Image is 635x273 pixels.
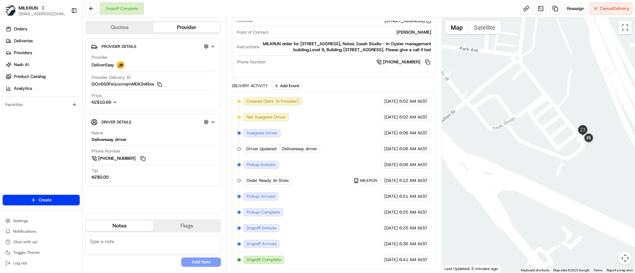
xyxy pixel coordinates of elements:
[3,216,80,225] button: Settings
[384,225,398,231] span: [DATE]
[246,241,276,247] span: Dropoff Arrived
[237,29,269,35] span: Point of Contact
[246,146,276,152] span: Driver Updated
[92,155,147,162] a: [PHONE_NUMBER]
[399,225,428,231] span: 6:25 AM AEST
[384,114,398,120] span: [DATE]
[385,18,431,24] div: [STREET_ADDRESS]
[444,264,465,273] img: Google
[13,229,36,234] span: Notifications
[384,130,398,136] span: [DATE]
[92,148,121,154] span: Phone Number
[3,83,82,94] a: Analytics
[92,54,108,60] span: Provider
[13,218,28,223] span: Settings
[262,41,431,53] div: MILKRUN order for [STREET_ADDRESS], Notes: Zoosh Studio - In Oyster management building.Level 8, ...
[92,99,150,105] button: NZ$10.69
[399,209,428,215] span: 6:25 AM AEST
[3,227,80,236] button: Notifications
[567,6,584,12] span: Reassign
[14,85,32,91] span: Analytics
[384,193,398,199] span: [DATE]
[246,209,280,215] span: Pickup Complete
[14,62,29,68] span: Nash AI
[14,74,46,80] span: Product Catalog
[384,257,398,263] span: [DATE]
[3,237,80,247] button: Chat with us!
[593,268,603,272] a: Terms (opens in new tab)
[5,5,16,16] img: MILKRUN
[153,22,220,33] button: Provider
[3,59,82,70] a: Nash AI
[92,130,103,136] span: Name
[604,67,611,74] div: 5
[553,268,589,272] span: Map data ©2025 Google
[282,146,317,152] span: Delivereasy driver
[444,264,465,273] a: Open this area in Google Maps (opens a new window)
[399,162,428,168] span: 6:06 AM AEST
[246,225,276,231] span: Dropoff Enroute
[399,241,428,247] span: 6:36 AM AEST
[3,48,82,58] a: Providers
[272,82,301,90] button: Add Event
[564,3,587,15] button: Reassign
[3,36,82,46] a: Deliveries
[86,22,153,33] button: Quotes
[442,264,501,273] div: Last Updated: 5 minutes ago
[399,193,428,199] span: 6:21 AM AEST
[86,221,153,231] button: Notes
[399,130,428,136] span: 6:06 AM AEST
[19,11,66,17] span: [EMAIL_ADDRESS][DOMAIN_NAME]
[14,26,27,32] span: Orders
[92,81,162,87] button: GOv6S0Fw1ccmqmMDX2eKbw
[92,137,127,143] div: Delivereasy driver
[153,221,220,231] button: Flags
[246,178,289,184] span: Order Ready At Store
[468,21,501,34] button: Show satellite imagery
[102,44,136,49] span: Provider Details
[232,83,268,88] div: Delivery Activity
[3,3,68,18] button: MILKRUNMILKRUN[EMAIL_ADDRESS][DOMAIN_NAME]
[399,178,428,184] span: 6:12 AM AEST
[13,250,40,255] span: Toggle Theme
[102,119,131,125] span: Driver Details
[445,21,468,34] button: Show street map
[246,193,275,199] span: Pickup Arrived
[91,117,215,127] button: Driver Details
[246,130,277,136] span: Assigned Driver
[246,162,275,168] span: Pickup Enroute
[13,239,37,245] span: Chat with us!
[384,241,398,247] span: [DATE]
[14,38,33,44] span: Deliveries
[91,41,215,52] button: Provider Details
[3,71,82,82] a: Product Catalog
[92,99,111,105] span: NZ$10.69
[618,252,632,265] button: Map camera controls
[576,135,583,143] div: 12
[19,5,38,11] button: MILKRUN
[237,59,266,65] span: Phone Number
[399,98,428,104] span: 6:02 AM AEST
[237,44,259,50] span: Instructions
[92,93,102,99] span: Price
[92,174,108,180] div: NZ$0.00
[376,58,431,66] a: [PHONE_NUMBER]
[14,50,32,56] span: Providers
[384,146,398,152] span: [DATE]
[271,29,431,35] div: [PERSON_NAME]
[383,59,420,65] span: [PHONE_NUMBER]
[3,258,80,268] button: Log out
[607,268,633,272] a: Report a map error
[384,209,398,215] span: [DATE]
[600,6,629,12] span: Cancel Delivery
[521,268,549,273] button: Keyboard shortcuts
[237,18,253,24] span: Address
[3,195,80,205] button: Create
[590,3,632,15] button: CancelDelivery
[92,62,114,68] span: DeliverEasy
[92,75,131,81] span: Provider Delivery ID
[246,98,299,104] span: Created (Sent To Provider)
[360,178,377,183] span: MILKRUN
[3,99,80,110] div: Favorites
[92,168,98,174] span: Tip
